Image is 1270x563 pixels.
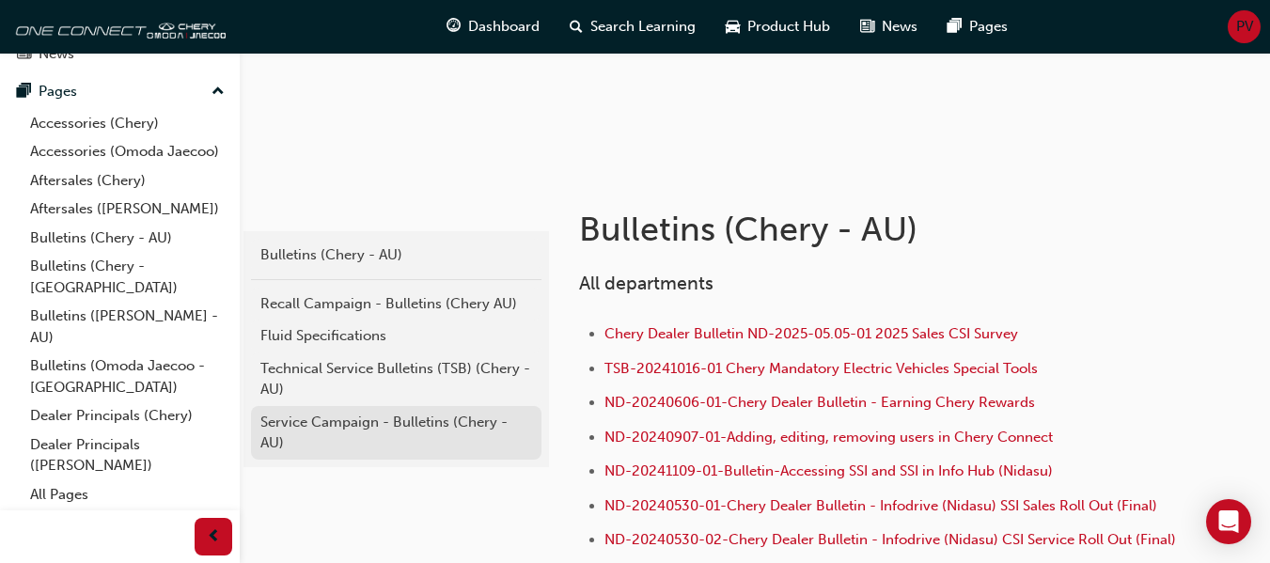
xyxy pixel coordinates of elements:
[431,8,555,46] a: guage-iconDashboard
[251,320,541,352] a: Fluid Specifications
[590,16,696,38] span: Search Learning
[260,325,532,347] div: Fluid Specifications
[447,15,461,39] span: guage-icon
[260,244,532,266] div: Bulletins (Chery - AU)
[726,15,740,39] span: car-icon
[260,293,532,315] div: Recall Campaign - Bulletins (Chery AU)
[1206,499,1251,544] div: Open Intercom Messenger
[969,16,1008,38] span: Pages
[23,166,232,195] a: Aftersales (Chery)
[604,462,1053,479] a: ND-20241109-01-Bulletin-Accessing SSI and SSI in Info Hub (Nidasu)
[468,16,540,38] span: Dashboard
[8,74,232,109] button: Pages
[17,84,31,101] span: pages-icon
[23,109,232,138] a: Accessories (Chery)
[251,239,541,272] a: Bulletins (Chery - AU)
[212,80,225,104] span: up-icon
[23,401,232,430] a: Dealer Principals (Chery)
[747,16,830,38] span: Product Hub
[882,16,917,38] span: News
[579,209,1127,250] h1: Bulletins (Chery - AU)
[604,325,1018,342] a: Chery Dealer Bulletin ND-2025-05.05-01 2025 Sales CSI Survey
[23,430,232,480] a: Dealer Principals ([PERSON_NAME])
[933,8,1023,46] a: pages-iconPages
[604,531,1176,548] a: ND-20240530-02-Chery Dealer Bulletin - Infodrive (Nidasu) CSI Service Roll Out (Final)
[9,8,226,45] img: oneconnect
[23,302,232,352] a: Bulletins ([PERSON_NAME] - AU)
[1236,16,1253,38] span: PV
[604,360,1038,377] a: TSB-20241016-01 Chery Mandatory Electric Vehicles Special Tools
[23,480,232,509] a: All Pages
[207,525,221,549] span: prev-icon
[251,288,541,321] a: Recall Campaign - Bulletins (Chery AU)
[17,46,31,63] span: news-icon
[23,224,232,253] a: Bulletins (Chery - AU)
[23,352,232,401] a: Bulletins (Omoda Jaecoo - [GEOGRAPHIC_DATA])
[579,273,713,294] span: All departments
[604,394,1035,411] a: ND-20240606-01-Chery Dealer Bulletin - Earning Chery Rewards
[711,8,845,46] a: car-iconProduct Hub
[39,43,74,65] div: News
[604,429,1053,446] a: ND-20240907-01-Adding, editing, removing users in Chery Connect
[555,8,711,46] a: search-iconSearch Learning
[604,497,1157,514] a: ND-20240530-01-Chery Dealer Bulletin - Infodrive (Nidasu) SSI Sales Roll Out (Final)
[860,15,874,39] span: news-icon
[260,412,532,454] div: Service Campaign - Bulletins (Chery - AU)
[948,15,962,39] span: pages-icon
[23,252,232,302] a: Bulletins (Chery - [GEOGRAPHIC_DATA])
[8,37,232,71] a: News
[845,8,933,46] a: news-iconNews
[23,137,232,166] a: Accessories (Omoda Jaecoo)
[1228,10,1261,43] button: PV
[251,406,541,460] a: Service Campaign - Bulletins (Chery - AU)
[251,352,541,406] a: Technical Service Bulletins (TSB) (Chery - AU)
[570,15,583,39] span: search-icon
[260,358,532,400] div: Technical Service Bulletins (TSB) (Chery - AU)
[39,81,77,102] div: Pages
[23,195,232,224] a: Aftersales ([PERSON_NAME])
